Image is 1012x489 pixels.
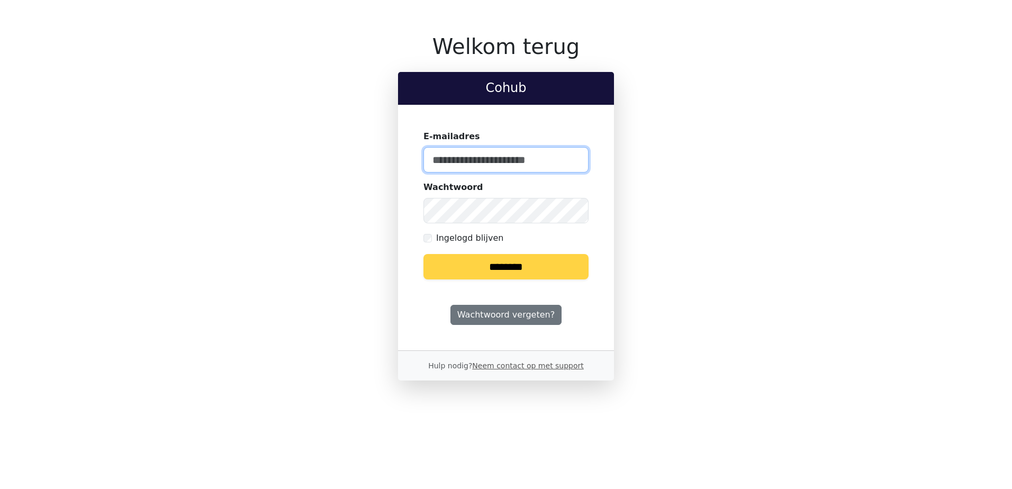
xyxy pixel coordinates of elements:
[423,130,480,143] label: E-mailadres
[423,181,483,194] label: Wachtwoord
[472,361,583,370] a: Neem contact op met support
[567,153,580,166] keeper-lock: Open Keeper Popup
[428,361,584,370] small: Hulp nodig?
[406,80,606,96] h2: Cohub
[398,34,614,59] h1: Welkom terug
[436,232,503,245] label: Ingelogd blijven
[450,305,562,325] a: Wachtwoord vergeten?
